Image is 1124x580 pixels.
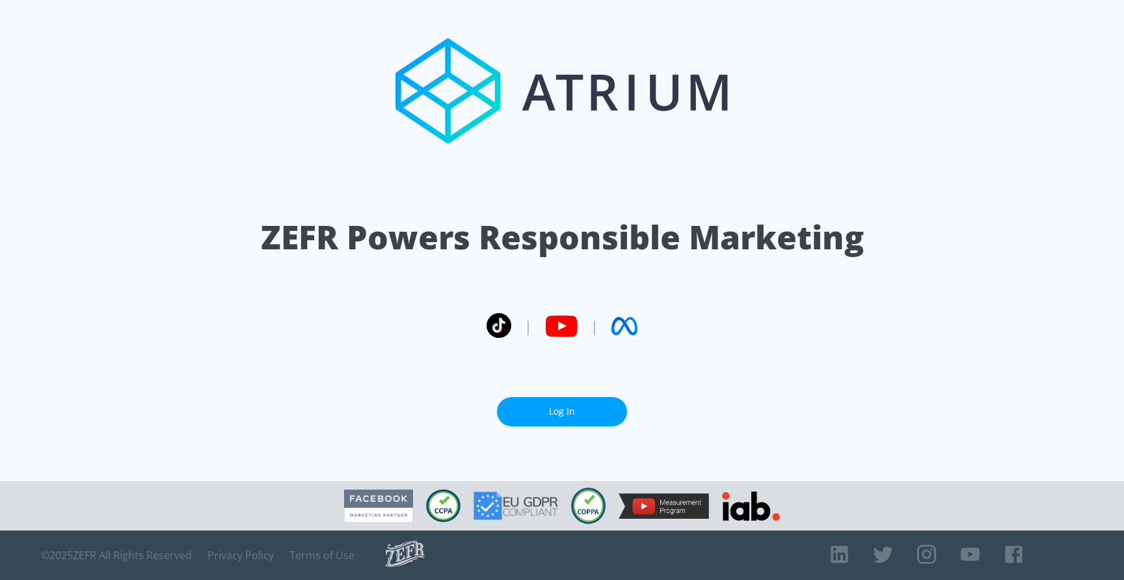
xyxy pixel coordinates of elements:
img: GDPR Compliant [474,491,558,520]
a: Privacy Policy [207,549,274,562]
img: Facebook Marketing Partner [344,490,413,523]
span: | [524,316,532,336]
h1: ZEFR Powers Responsible Marketing [261,215,864,260]
img: YouTube Measurement Program [619,493,709,519]
img: IAB [722,491,780,521]
img: CCPA Compliant [426,490,461,522]
a: Terms of Use [289,549,355,562]
a: Log In [497,397,627,426]
span: © 2025 ZEFR All Rights Reserved [41,549,192,562]
span: | [591,316,598,336]
img: COPPA Compliant [571,488,606,524]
